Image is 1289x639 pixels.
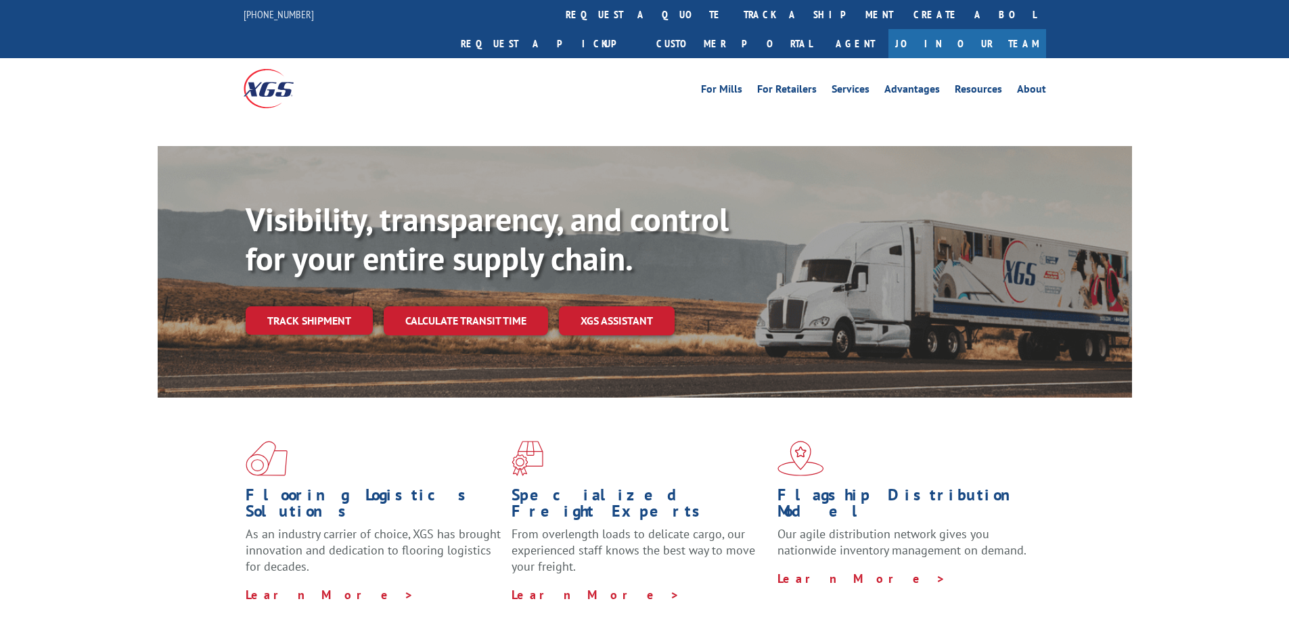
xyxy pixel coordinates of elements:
a: Customer Portal [646,29,822,58]
a: Advantages [884,84,940,99]
a: Learn More > [512,587,680,602]
a: Request a pickup [451,29,646,58]
a: About [1017,84,1046,99]
h1: Specialized Freight Experts [512,487,767,526]
a: For Retailers [757,84,817,99]
img: xgs-icon-total-supply-chain-intelligence-red [246,441,288,476]
span: As an industry carrier of choice, XGS has brought innovation and dedication to flooring logistics... [246,526,501,574]
a: Services [832,84,869,99]
h1: Flagship Distribution Model [777,487,1033,526]
a: For Mills [701,84,742,99]
h1: Flooring Logistics Solutions [246,487,501,526]
a: [PHONE_NUMBER] [244,7,314,21]
b: Visibility, transparency, and control for your entire supply chain. [246,198,729,279]
img: xgs-icon-focused-on-flooring-red [512,441,543,476]
a: Calculate transit time [384,306,548,335]
span: Our agile distribution network gives you nationwide inventory management on demand. [777,526,1026,558]
a: Learn More > [246,587,414,602]
a: Resources [955,84,1002,99]
img: xgs-icon-flagship-distribution-model-red [777,441,824,476]
a: Track shipment [246,306,373,335]
a: Learn More > [777,571,946,586]
a: Join Our Team [888,29,1046,58]
a: Agent [822,29,888,58]
p: From overlength loads to delicate cargo, our experienced staff knows the best way to move your fr... [512,526,767,586]
a: XGS ASSISTANT [559,306,675,335]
